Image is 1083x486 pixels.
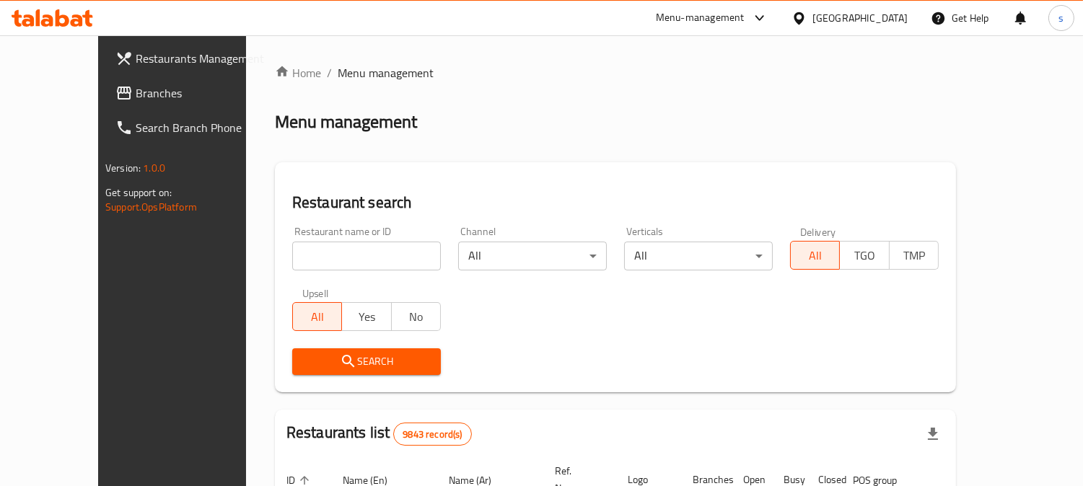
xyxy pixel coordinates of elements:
[292,192,939,213] h2: Restaurant search
[104,76,279,110] a: Branches
[790,241,840,270] button: All
[299,306,336,327] span: All
[394,428,470,441] span: 9843 record(s)
[800,226,836,237] label: Delivery
[656,9,745,27] div: Menu-management
[105,183,172,202] span: Get support on:
[136,84,268,102] span: Branches
[1058,10,1064,26] span: s
[105,198,197,216] a: Support.OpsPlatform
[338,64,434,81] span: Menu management
[391,302,441,331] button: No
[105,159,141,177] span: Version:
[292,242,441,270] input: Search for restaurant name or ID..
[398,306,435,327] span: No
[292,302,342,331] button: All
[846,245,883,266] span: TGO
[839,241,889,270] button: TGO
[624,242,773,270] div: All
[292,348,441,375] button: Search
[104,41,279,76] a: Restaurants Management
[895,245,933,266] span: TMP
[275,110,417,133] h2: Menu management
[104,110,279,145] a: Search Branch Phone
[458,242,607,270] div: All
[143,159,165,177] span: 1.0.0
[302,288,329,298] label: Upsell
[916,417,950,451] div: Export file
[304,353,429,371] span: Search
[797,245,834,266] span: All
[889,241,939,270] button: TMP
[136,119,268,136] span: Search Branch Phone
[275,64,956,81] nav: breadcrumb
[812,10,908,26] div: [GEOGRAPHIC_DATA]
[286,422,472,446] h2: Restaurants list
[341,302,391,331] button: Yes
[275,64,321,81] a: Home
[348,306,385,327] span: Yes
[393,423,471,446] div: Total records count
[327,64,332,81] li: /
[136,50,268,67] span: Restaurants Management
